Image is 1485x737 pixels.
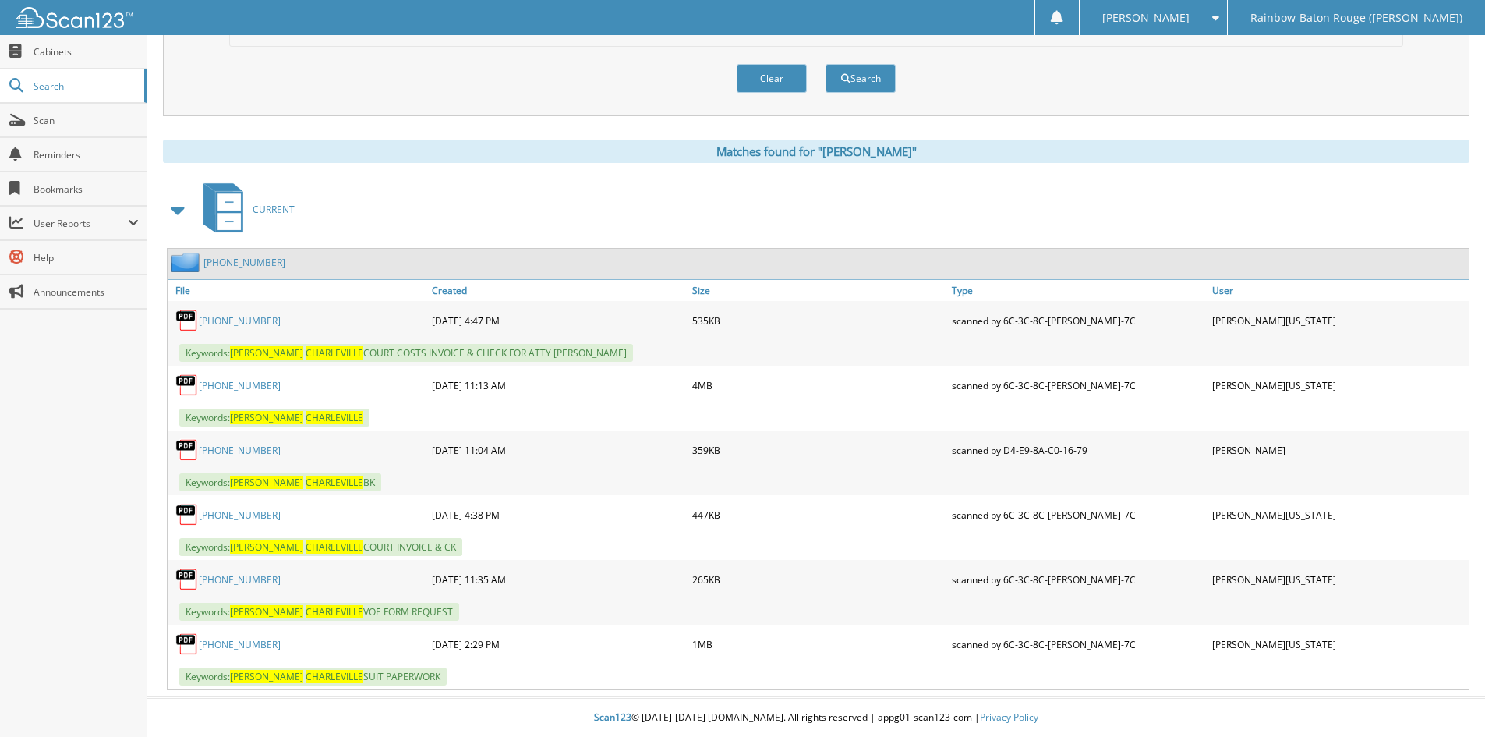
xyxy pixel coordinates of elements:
span: CURRENT [253,203,295,216]
img: PDF.png [175,438,199,462]
div: [DATE] 4:47 PM [428,305,688,336]
span: CHARLEVILLE [306,476,363,489]
a: Type [948,280,1208,301]
div: scanned by 6C-3C-8C-[PERSON_NAME]-7C [948,629,1208,660]
span: Cabinets [34,45,139,58]
img: PDF.png [175,374,199,397]
div: [DATE] 11:13 AM [428,370,688,401]
div: [DATE] 11:35 AM [428,564,688,595]
span: Search [34,80,136,93]
a: [PHONE_NUMBER] [199,379,281,392]
div: scanned by 6C-3C-8C-[PERSON_NAME]-7C [948,499,1208,530]
span: CHARLEVILLE [306,540,363,554]
a: CURRENT [194,179,295,240]
div: [DATE] 2:29 PM [428,629,688,660]
div: scanned by 6C-3C-8C-[PERSON_NAME]-7C [948,564,1208,595]
img: PDF.png [175,632,199,656]
div: [PERSON_NAME][US_STATE] [1208,499,1469,530]
div: [PERSON_NAME][US_STATE] [1208,305,1469,336]
span: [PERSON_NAME] [230,476,303,489]
a: Size [688,280,949,301]
a: [PHONE_NUMBER] [199,314,281,328]
a: [PHONE_NUMBER] [199,508,281,522]
span: [PERSON_NAME] [230,411,303,424]
iframe: Chat Widget [1407,662,1485,737]
button: Search [826,64,896,93]
div: scanned by D4-E9-8A-C0-16-79 [948,434,1208,466]
div: © [DATE]-[DATE] [DOMAIN_NAME]. All rights reserved | appg01-scan123-com | [147,699,1485,737]
span: Keywords: [179,409,369,427]
img: PDF.png [175,309,199,332]
a: [PHONE_NUMBER] [199,638,281,651]
span: Bookmarks [34,182,139,196]
div: Matches found for "[PERSON_NAME]" [163,140,1469,163]
span: Help [34,251,139,264]
span: Rainbow-Baton Rouge ([PERSON_NAME]) [1250,13,1462,23]
button: Clear [737,64,807,93]
a: Created [428,280,688,301]
div: 359KB [688,434,949,466]
a: [PHONE_NUMBER] [203,256,285,269]
span: Keywords: COURT INVOICE & CK [179,538,462,556]
div: [PERSON_NAME][US_STATE] [1208,564,1469,595]
div: [PERSON_NAME][US_STATE] [1208,629,1469,660]
span: Keywords: VOE FORM REQUEST [179,603,459,621]
span: [PERSON_NAME] [230,605,303,618]
a: File [168,280,428,301]
span: Keywords: SUIT PAPERWORK [179,668,447,686]
div: scanned by 6C-3C-8C-[PERSON_NAME]-7C [948,370,1208,401]
span: Scan [34,114,139,127]
div: 265KB [688,564,949,595]
div: 1MB [688,629,949,660]
span: Keywords: BK [179,473,381,491]
div: scanned by 6C-3C-8C-[PERSON_NAME]-7C [948,305,1208,336]
span: Announcements [34,285,139,299]
img: PDF.png [175,503,199,526]
span: Keywords: COURT COSTS INVOICE & CHECK FOR ATTY [PERSON_NAME] [179,344,633,362]
span: [PERSON_NAME] [230,540,303,554]
a: User [1208,280,1469,301]
img: folder2.png [171,253,203,272]
span: CHARLEVILLE [306,670,363,683]
span: Scan123 [594,710,631,724]
div: 447KB [688,499,949,530]
div: [DATE] 11:04 AM [428,434,688,466]
span: [PERSON_NAME] [1102,13,1190,23]
img: scan123-logo-white.svg [16,7,133,28]
a: Privacy Policy [980,710,1038,724]
span: [PERSON_NAME] [230,670,303,683]
div: 4MB [688,370,949,401]
img: PDF.png [175,568,199,591]
div: 535KB [688,305,949,336]
div: [PERSON_NAME][US_STATE] [1208,370,1469,401]
a: [PHONE_NUMBER] [199,573,281,586]
span: Reminders [34,148,139,161]
span: User Reports [34,217,128,230]
div: [PERSON_NAME] [1208,434,1469,466]
div: [DATE] 4:38 PM [428,499,688,530]
span: CHARLEVILLE [306,411,363,424]
span: CHARLEVILLE [306,605,363,618]
a: [PHONE_NUMBER] [199,444,281,457]
span: CHARLEVILLE [306,346,363,360]
span: [PERSON_NAME] [230,346,303,360]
